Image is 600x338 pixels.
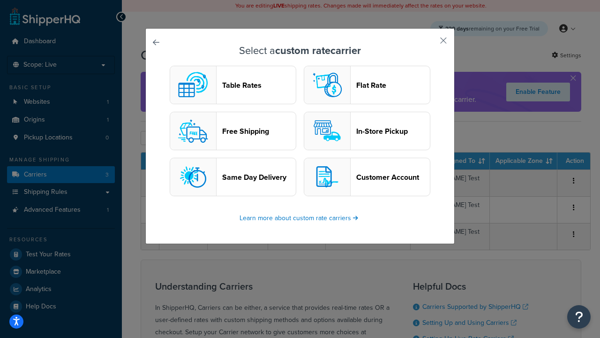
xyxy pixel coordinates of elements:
button: flat logoFlat Rate [304,66,430,104]
button: pickup logoIn-Store Pickup [304,112,430,150]
header: In-Store Pickup [356,127,430,136]
header: Same Day Delivery [222,173,296,182]
strong: custom rate carrier [275,43,361,58]
header: Table Rates [222,81,296,90]
header: Customer Account [356,173,430,182]
img: custom logo [174,66,212,104]
button: custom logoTable Rates [170,66,296,104]
img: flat logo [308,66,346,104]
button: Open Resource Center [567,305,591,329]
img: free logo [174,112,212,150]
img: pickup logo [308,112,346,150]
button: free logoFree Shipping [170,112,296,150]
button: sameday logoSame Day Delivery [170,158,296,196]
header: Free Shipping [222,127,296,136]
h3: Select a [169,45,431,56]
a: Learn more about custom rate carriers [240,213,360,223]
header: Flat Rate [356,81,430,90]
button: customerAccount logoCustomer Account [304,158,430,196]
img: sameday logo [174,158,212,196]
img: customerAccount logo [308,158,346,196]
